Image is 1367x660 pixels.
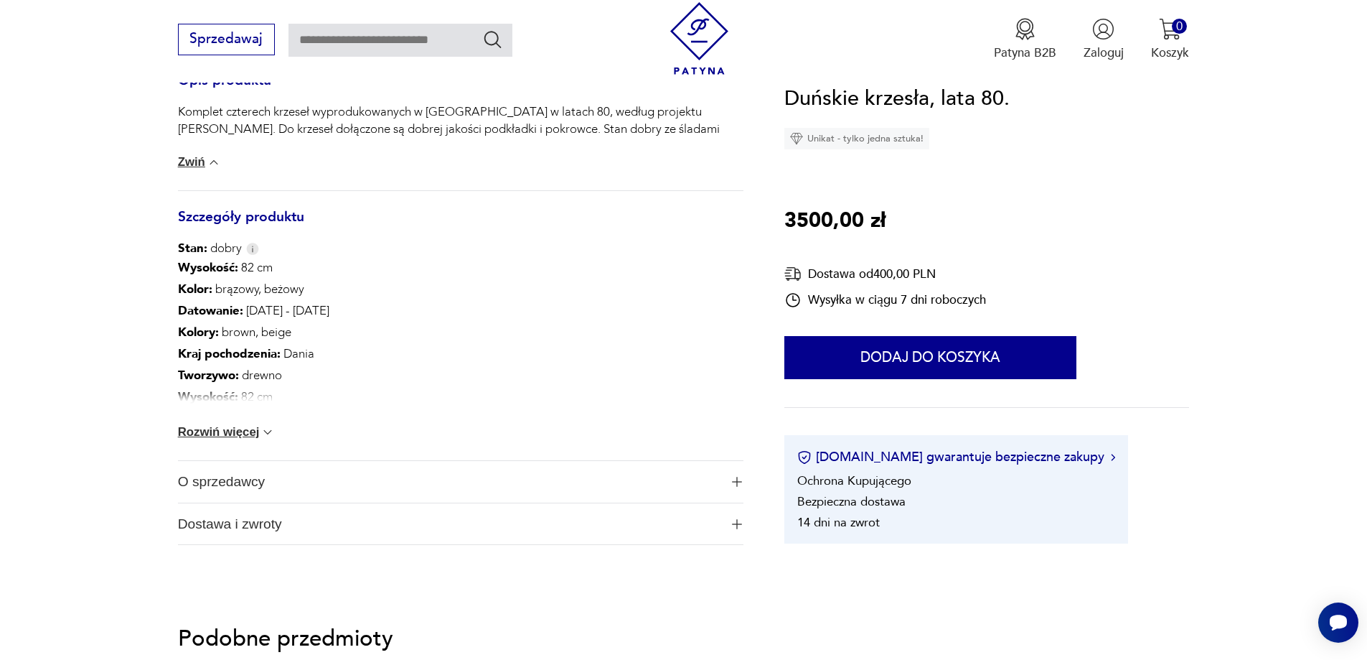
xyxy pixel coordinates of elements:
b: Kraj pochodzenia : [178,345,281,362]
img: Ikona plusa [732,477,742,487]
p: Patyna B2B [994,45,1056,61]
button: [DOMAIN_NAME] gwarantuje bezpieczne zakupy [797,449,1115,467]
button: Rozwiń więcej [178,425,276,440]
button: Zaloguj [1084,18,1124,61]
p: 3500,00 zł [784,205,886,238]
h3: Szczegóły produktu [178,212,743,241]
p: Koszyk [1151,45,1189,61]
b: Stan: [178,240,207,256]
img: Ikona dostawy [784,265,802,283]
button: Patyna B2B [994,18,1056,61]
p: drewno [178,365,329,386]
button: 0Koszyk [1151,18,1189,61]
img: Ikona strzałki w prawo [1111,454,1115,461]
img: Info icon [246,243,259,255]
li: 14 dni na zwrot [797,515,880,531]
p: Podobne przedmioty [178,628,1190,649]
button: Sprzedawaj [178,24,275,55]
button: Szukaj [482,29,503,50]
b: Wysokość : [178,389,238,405]
img: chevron down [260,425,275,440]
a: Sprzedawaj [178,34,275,46]
b: Tworzywo : [178,367,239,384]
b: Wysokość : [178,259,238,276]
li: Bezpieczna dostawa [797,494,906,511]
img: Patyna - sklep z meblami i dekoracjami vintage [663,2,736,75]
img: Ikonka użytkownika [1092,18,1114,40]
button: Zwiń [178,155,221,169]
h1: Duńskie krzesła, lata 80. [784,83,1010,116]
span: dobry [178,240,242,257]
p: [DATE] - [DATE] [178,300,329,322]
a: Ikona medaluPatyna B2B [994,18,1056,61]
img: Ikona certyfikatu [797,450,812,465]
button: Ikona plusaO sprzedawcy [178,461,743,503]
b: Kolory : [178,324,219,340]
span: O sprzedawcy [178,461,720,503]
b: Kolor: [178,281,212,297]
div: 0 [1172,19,1187,34]
img: Ikona koszyka [1159,18,1181,40]
img: chevron down [207,155,221,169]
button: Dodaj do koszyka [784,337,1076,380]
p: 82 cm [178,257,329,279]
p: brązowy, beżowy [178,279,329,300]
p: 82 cm [178,386,329,408]
img: Ikona medalu [1014,18,1036,40]
img: Ikona diamentu [790,133,803,146]
img: Ikona plusa [732,519,742,529]
div: Dostawa od 400,00 PLN [784,265,986,283]
p: Komplet czterech krzeseł wyprodukowanych w [GEOGRAPHIC_DATA] w latach 80, według projektu [PERSON... [178,103,743,155]
li: Ochrona Kupującego [797,473,911,490]
div: Wysyłka w ciągu 7 dni roboczych [784,292,986,309]
span: Dostawa i zwroty [178,503,720,545]
p: Zaloguj [1084,45,1124,61]
iframe: Smartsupp widget button [1318,603,1358,643]
b: Datowanie : [178,302,243,319]
p: brown, beige [178,322,329,343]
button: Ikona plusaDostawa i zwroty [178,503,743,545]
h3: Opis produktu [178,75,743,104]
p: Dania [178,343,329,365]
div: Unikat - tylko jedna sztuka! [784,129,929,150]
